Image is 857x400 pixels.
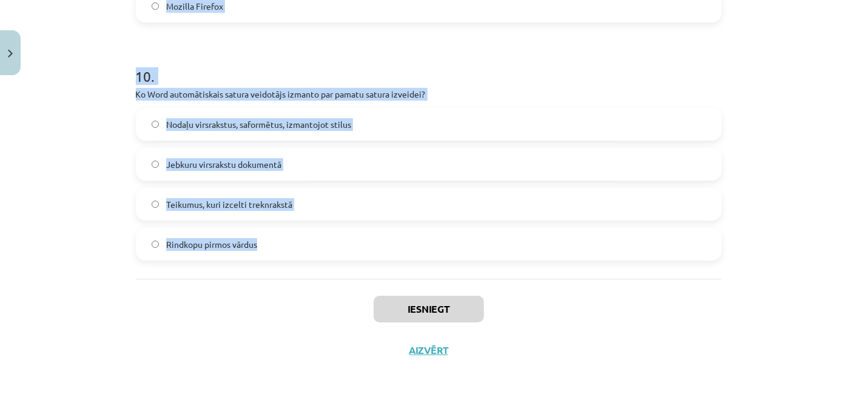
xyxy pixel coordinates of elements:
[152,201,160,208] input: Teikumus, kuri izcelti treknrakstā
[406,344,452,356] button: Aizvērt
[136,47,722,84] h1: 10 .
[136,88,722,101] p: Ko Word automātiskais satura veidotājs izmanto par pamatu satura izveidei?
[152,121,160,128] input: Nodaļu virsrakstus, saformētus, izmantojot stilus
[166,198,292,211] span: Teikumus, kuri izcelti treknrakstā
[8,50,13,58] img: icon-close-lesson-0947bae3869378f0d4975bcd49f059093ad1ed9edebbc8119c70593378902aed.svg
[166,118,351,131] span: Nodaļu virsrakstus, saformētus, izmantojot stilus
[166,238,257,251] span: Rindkopu pirmos vārdus
[152,161,160,168] input: Jebkuru virsrakstu dokumentā
[166,158,281,171] span: Jebkuru virsrakstu dokumentā
[374,296,484,322] button: Iesniegt
[152,241,160,248] input: Rindkopu pirmos vārdus
[152,2,160,10] input: Mozilla Firefox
